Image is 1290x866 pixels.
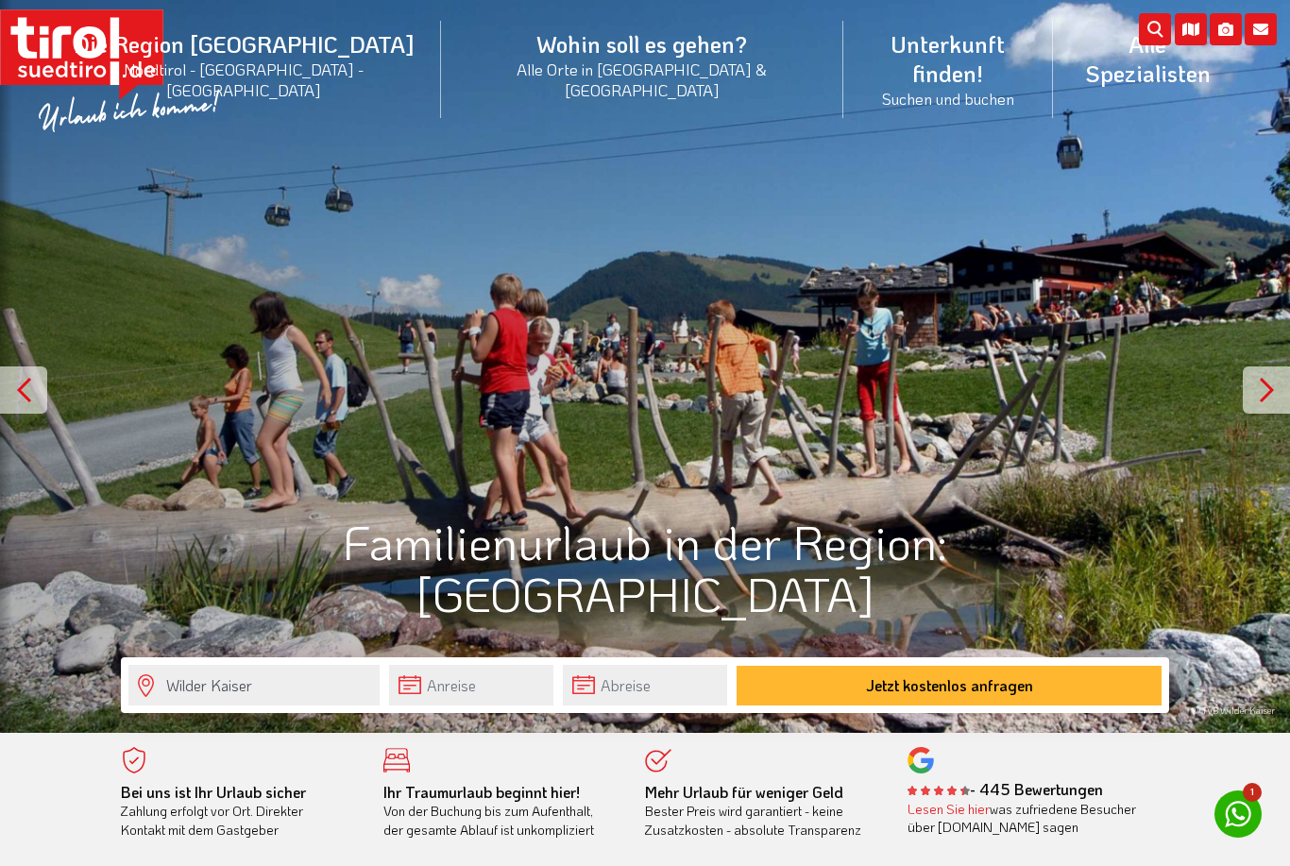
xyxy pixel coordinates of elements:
a: Alle Spezialisten [1053,8,1243,109]
div: Zahlung erfolgt vor Ort. Direkter Kontakt mit dem Gastgeber [121,783,355,840]
b: Mehr Urlaub für weniger Geld [645,782,843,802]
input: Abreise [563,665,727,705]
i: Kontakt [1245,13,1277,45]
div: Bester Preis wird garantiert - keine Zusatzkosten - absolute Transparenz [645,783,879,840]
h1: Familienurlaub in der Region: [GEOGRAPHIC_DATA] [121,516,1169,620]
input: Wo soll's hingehen? [128,665,380,705]
div: Von der Buchung bis zum Aufenthalt, der gesamte Ablauf ist unkompliziert [383,783,618,840]
i: Karte öffnen [1175,13,1207,45]
a: Wohin soll es gehen?Alle Orte in [GEOGRAPHIC_DATA] & [GEOGRAPHIC_DATA] [441,8,843,121]
small: Nordtirol - [GEOGRAPHIC_DATA] - [GEOGRAPHIC_DATA] [70,59,418,100]
button: Jetzt kostenlos anfragen [737,666,1162,705]
span: 1 [1243,783,1262,802]
a: Unterkunft finden!Suchen und buchen [843,8,1053,129]
i: Fotogalerie [1210,13,1242,45]
small: Alle Orte in [GEOGRAPHIC_DATA] & [GEOGRAPHIC_DATA] [464,59,821,100]
b: Ihr Traumurlaub beginnt hier! [383,782,580,802]
a: Lesen Sie hier [908,800,990,818]
a: 1 [1214,790,1262,838]
a: Die Region [GEOGRAPHIC_DATA]Nordtirol - [GEOGRAPHIC_DATA] - [GEOGRAPHIC_DATA] [47,8,441,121]
small: Suchen und buchen [866,88,1030,109]
b: Bei uns ist Ihr Urlaub sicher [121,782,306,802]
input: Anreise [389,665,553,705]
b: - 445 Bewertungen [908,779,1103,799]
div: was zufriedene Besucher über [DOMAIN_NAME] sagen [908,800,1142,837]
